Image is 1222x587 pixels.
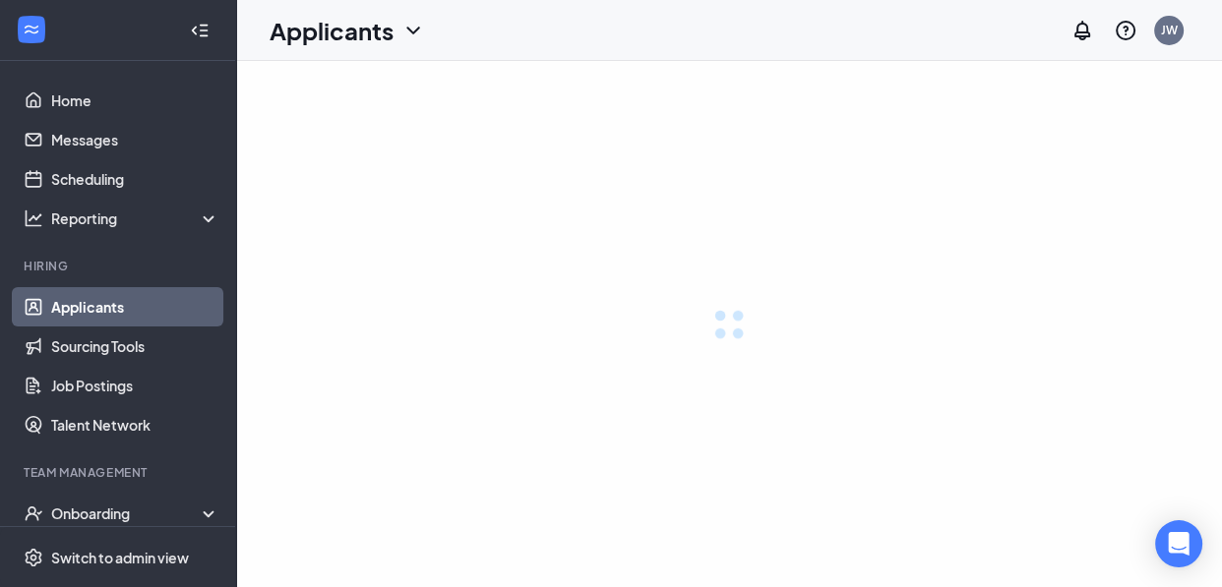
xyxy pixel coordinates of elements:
a: Scheduling [51,159,219,199]
svg: ChevronDown [401,19,425,42]
a: Home [51,81,219,120]
a: Sourcing Tools [51,326,219,366]
div: Onboarding [51,503,220,523]
svg: Analysis [24,208,43,228]
div: JW [1161,22,1178,38]
svg: WorkstreamLogo [22,20,41,39]
a: Talent Network [51,405,219,444]
div: Team Management [24,464,215,481]
div: Reporting [51,208,220,228]
svg: Settings [24,548,43,567]
a: Messages [51,120,219,159]
div: Open Intercom Messenger [1155,520,1202,567]
svg: UserCheck [24,503,43,523]
svg: Collapse [190,21,210,40]
a: Applicants [51,287,219,326]
a: Job Postings [51,366,219,405]
svg: Notifications [1070,19,1094,42]
svg: QuestionInfo [1114,19,1137,42]
div: Switch to admin view [51,548,189,567]
h1: Applicants [270,14,394,47]
div: Hiring [24,258,215,274]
